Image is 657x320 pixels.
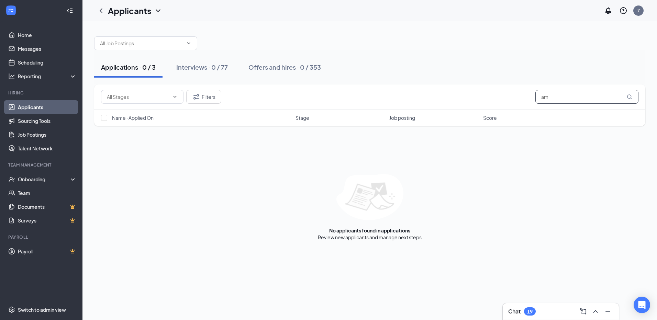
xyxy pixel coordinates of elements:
[8,162,75,168] div: Team Management
[154,7,162,15] svg: ChevronDown
[18,214,77,227] a: SurveysCrown
[18,114,77,128] a: Sourcing Tools
[634,297,650,313] div: Open Intercom Messenger
[107,93,169,101] input: All Stages
[336,174,403,220] img: empty-state
[18,176,71,183] div: Onboarding
[66,7,73,14] svg: Collapse
[602,306,613,317] button: Minimize
[18,128,77,141] a: Job Postings
[8,176,15,183] svg: UserCheck
[18,42,77,56] a: Messages
[248,63,321,71] div: Offers and hires · 0 / 353
[8,90,75,96] div: Hiring
[8,7,14,14] svg: WorkstreamLogo
[483,114,497,121] span: Score
[527,309,533,315] div: 19
[508,308,521,315] h3: Chat
[18,186,77,200] a: Team
[18,200,77,214] a: DocumentsCrown
[112,114,154,121] span: Name · Applied On
[186,90,221,104] button: Filter Filters
[18,100,77,114] a: Applicants
[8,306,15,313] svg: Settings
[619,7,627,15] svg: QuestionInfo
[296,114,309,121] span: Stage
[186,41,191,46] svg: ChevronDown
[637,8,640,13] div: 7
[18,73,77,80] div: Reporting
[18,56,77,69] a: Scheduling
[627,94,632,100] svg: MagnifyingGlass
[604,7,612,15] svg: Notifications
[18,244,77,258] a: PayrollCrown
[591,307,600,316] svg: ChevronUp
[97,7,105,15] svg: ChevronLeft
[318,234,422,241] div: Review new applicants and manage next steps
[172,94,178,100] svg: ChevronDown
[192,93,200,101] svg: Filter
[604,307,612,316] svg: Minimize
[590,306,601,317] button: ChevronUp
[108,5,151,16] h1: Applicants
[535,90,638,104] input: Search in applications
[8,234,75,240] div: Payroll
[329,227,410,234] div: No applicants found in applications
[18,141,77,155] a: Talent Network
[18,306,66,313] div: Switch to admin view
[579,307,587,316] svg: ComposeMessage
[8,73,15,80] svg: Analysis
[578,306,589,317] button: ComposeMessage
[176,63,228,71] div: Interviews · 0 / 77
[101,63,156,71] div: Applications · 0 / 3
[18,28,77,42] a: Home
[389,114,415,121] span: Job posting
[100,39,183,47] input: All Job Postings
